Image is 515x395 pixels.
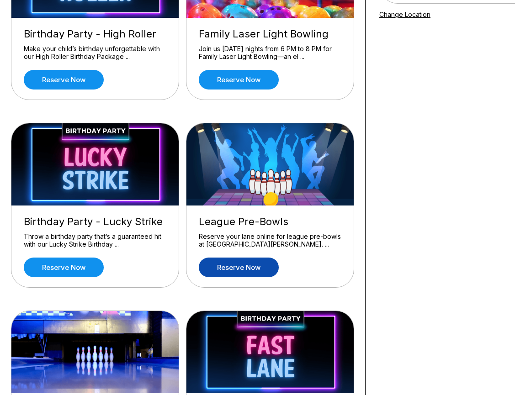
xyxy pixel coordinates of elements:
[11,311,180,393] img: Hourly Lane Rental
[24,45,166,61] div: Make your child’s birthday unforgettable with our High Roller Birthday Package ...
[199,28,341,40] div: Family Laser Light Bowling
[379,11,430,18] a: Change Location
[199,216,341,228] div: League Pre-Bowls
[24,258,104,277] a: Reserve now
[186,123,355,205] img: League Pre-Bowls
[11,123,180,205] img: Birthday Party - Lucky Strike
[24,232,166,248] div: Throw a birthday party that’s a guaranteed hit with our Lucky Strike Birthday ...
[186,311,355,393] img: Birthday Party - Fast Lane
[24,28,166,40] div: Birthday Party - High Roller
[199,45,341,61] div: Join us [DATE] nights from 6 PM to 8 PM for Family Laser Light Bowling—an el ...
[24,216,166,228] div: Birthday Party - Lucky Strike
[199,70,279,90] a: Reserve now
[199,232,341,248] div: Reserve your lane online for league pre-bowls at [GEOGRAPHIC_DATA][PERSON_NAME]. ...
[24,70,104,90] a: Reserve now
[199,258,279,277] a: Reserve now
